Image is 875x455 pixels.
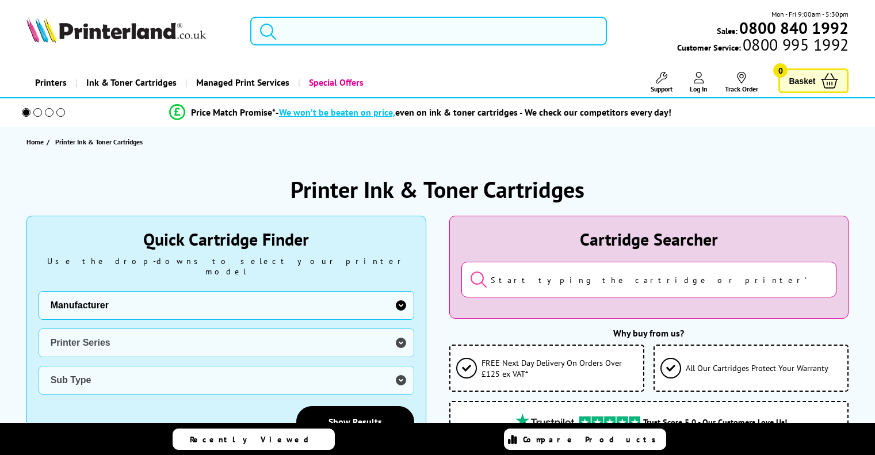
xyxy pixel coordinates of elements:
b: 0800 840 1992 [739,17,849,39]
span: Printer Ink & Toner Cartridges [55,137,143,146]
span: 0 [773,63,788,78]
span: Customer Service: [677,39,849,53]
span: Price Match Promise* [191,106,276,118]
span: Ink & Toner Cartridges [86,68,177,97]
span: All Our Cartridges Protect Your Warranty [686,362,828,373]
li: modal_Promise [6,102,835,123]
img: trustpilot rating [579,416,640,428]
a: Managed Print Services [185,68,298,97]
a: Printerland Logo [26,17,236,45]
div: Quick Cartridge Finder [39,228,414,250]
span: We won’t be beaten on price, [279,106,395,118]
span: Mon - Fri 9:00am - 5:30pm [771,9,849,20]
span: 0800 995 1992 [741,39,849,50]
a: Special Offers [298,68,372,97]
a: Compare Products [504,429,666,450]
span: Log In [690,85,708,93]
a: Support [651,72,673,93]
img: Printerland Logo [26,17,206,43]
span: Sales: [717,25,738,36]
a: Printers [26,68,75,97]
div: Use the drop-downs to select your printer model [39,256,414,277]
img: trustpilot rating [510,414,579,428]
a: Track Order [725,72,758,93]
span: Trust Score 5.0 - Our Customers Love Us! [643,416,787,427]
a: Home [26,136,47,148]
span: Support [651,85,673,93]
a: Ink & Toner Cartridges [75,68,185,97]
div: Cartridge Searcher [461,228,837,250]
a: 0800 840 1992 [738,22,849,33]
span: FREE Next Day Delivery On Orders Over £125 ex VAT* [482,357,637,379]
span: Basket [789,73,815,89]
a: Log In [690,72,708,93]
span: Compare Products [523,434,662,445]
div: - even on ink & toner cartridges - We check our competitors every day! [276,106,671,118]
a: Recently Viewed [173,429,335,450]
div: Why buy from us? [449,327,849,339]
a: Show Results [296,406,414,437]
h1: Printer Ink & Toner Cartridges [291,174,584,204]
input: Start typing the cartridge or printer's name... [461,262,837,297]
a: Basket 0 [778,68,849,93]
span: Recently Viewed [190,434,320,445]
